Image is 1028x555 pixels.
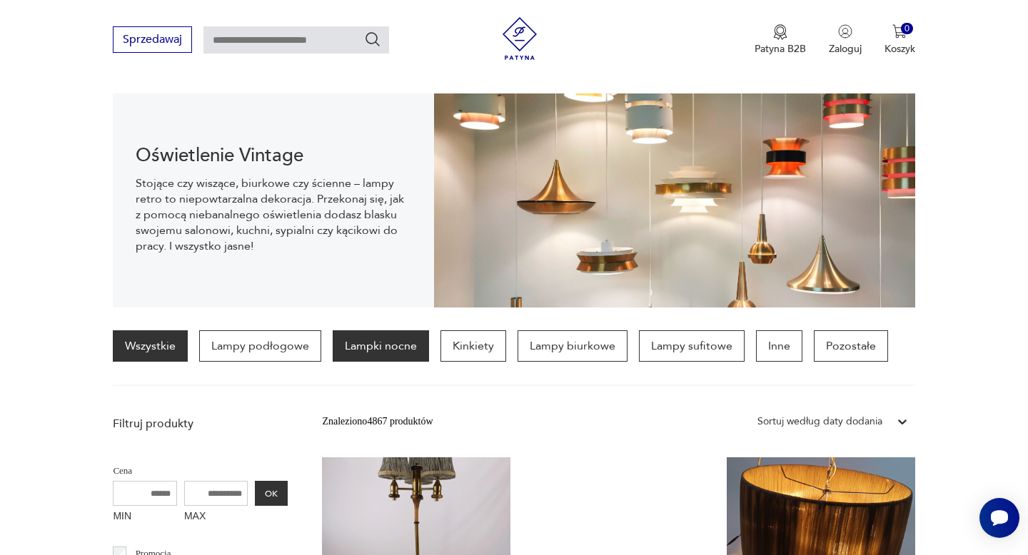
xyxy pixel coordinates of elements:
a: Kinkiety [440,330,506,362]
button: Patyna B2B [755,24,806,56]
label: MAX [184,506,248,529]
p: Filtruj produkty [113,416,288,432]
label: MIN [113,506,177,529]
img: Patyna - sklep z meblami i dekoracjami vintage [498,17,541,60]
button: Zaloguj [829,24,862,56]
p: Stojące czy wiszące, biurkowe czy ścienne – lampy retro to niepowtarzalna dekoracja. Przekonaj si... [136,175,410,254]
a: Lampki nocne [333,330,429,362]
a: Lampy podłogowe [199,330,321,362]
button: 0Koszyk [885,24,915,56]
img: Oświetlenie [434,93,915,307]
p: Patyna B2B [755,42,806,56]
p: Koszyk [885,42,915,56]
img: Ikona koszyka [892,24,907,39]
a: Lampy biurkowe [518,330,628,362]
iframe: Smartsupp widget button [979,498,1019,538]
a: Pozostałe [814,330,888,362]
a: Sprzedawaj [113,36,192,46]
button: Sprzedawaj [113,26,192,53]
a: Inne [756,330,802,362]
img: Ikonka użytkownika [838,24,852,39]
div: Sortuj według daty dodania [757,414,882,429]
a: Lampy sufitowe [639,330,745,362]
a: Wszystkie [113,330,188,362]
a: Ikona medaluPatyna B2B [755,24,806,56]
img: Ikona medalu [773,24,787,40]
p: Zaloguj [829,42,862,56]
button: OK [255,481,288,506]
div: 0 [901,23,913,35]
button: Szukaj [364,31,381,48]
p: Cena [113,463,288,479]
h1: Oświetlenie Vintage [136,147,410,164]
div: Znaleziono 4867 produktów [322,414,433,429]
